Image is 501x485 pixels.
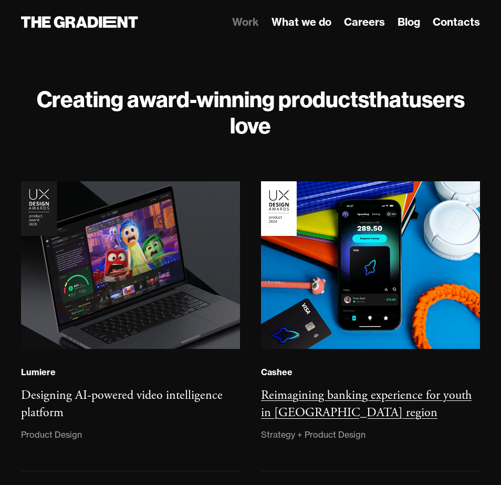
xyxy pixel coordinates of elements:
span: What we do [272,15,331,28]
span: that [369,85,409,113]
span: Creating award-winning products [37,85,369,113]
span: Strategy + Product Design [261,428,366,442]
span: Contacts [433,15,480,28]
a: What we do [272,14,331,30]
span: Work [232,15,259,28]
a: LumiereDesigning AI-powered video intelligence platformProduct Design [21,181,240,472]
a: Contacts [433,14,480,30]
span: Lumiere [21,367,56,377]
span: Cashee [261,367,293,377]
a: CasheeReimagining banking experience for youth in [GEOGRAPHIC_DATA] regionStrategy + Product Design [261,181,480,472]
span: Designing AI-powered video intelligence platform [21,387,223,421]
a: Work [232,14,259,30]
span: Blog [398,15,420,28]
span: users love [230,85,465,139]
span: Product Design [21,428,82,442]
span: Reimagining banking experience for youth in [GEOGRAPHIC_DATA] region [261,387,472,421]
a: Blog [398,14,420,30]
span: Careers [344,15,385,28]
a: Careers [344,14,385,30]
